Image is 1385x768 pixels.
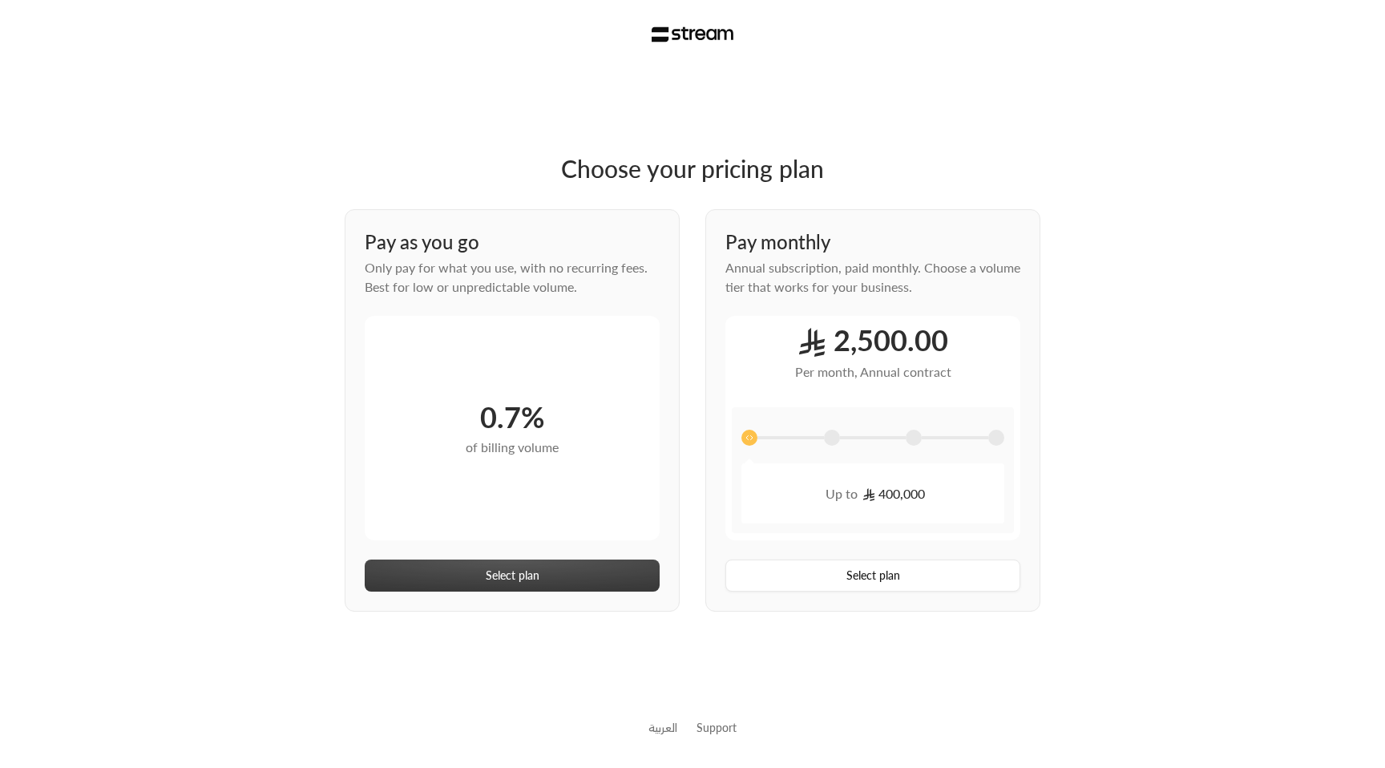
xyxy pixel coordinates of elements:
span: Up to [821,484,862,503]
span: 400,000 [862,484,925,503]
button: Select plan [365,560,660,592]
button: Select plan [725,560,1020,592]
div: Pay as you go [365,229,660,258]
div: 2,500.00 [797,322,948,359]
div: Per month, Annual contract [795,362,951,382]
div: Annual subscription, paid monthly. Choose a volume tier that works for your business. [725,258,1020,316]
div: Pay monthly [725,229,1020,258]
div: 0.7% [480,399,545,435]
div: of billing volume [466,438,559,457]
div: Only pay for what you use, with no recurring fees. Best for low or unpredictable volume. [365,258,660,316]
a: العربية [648,713,677,742]
div: Choose your pricing plan [345,153,1040,184]
img: Stream Logo [652,26,734,42]
button: Support [697,713,737,742]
